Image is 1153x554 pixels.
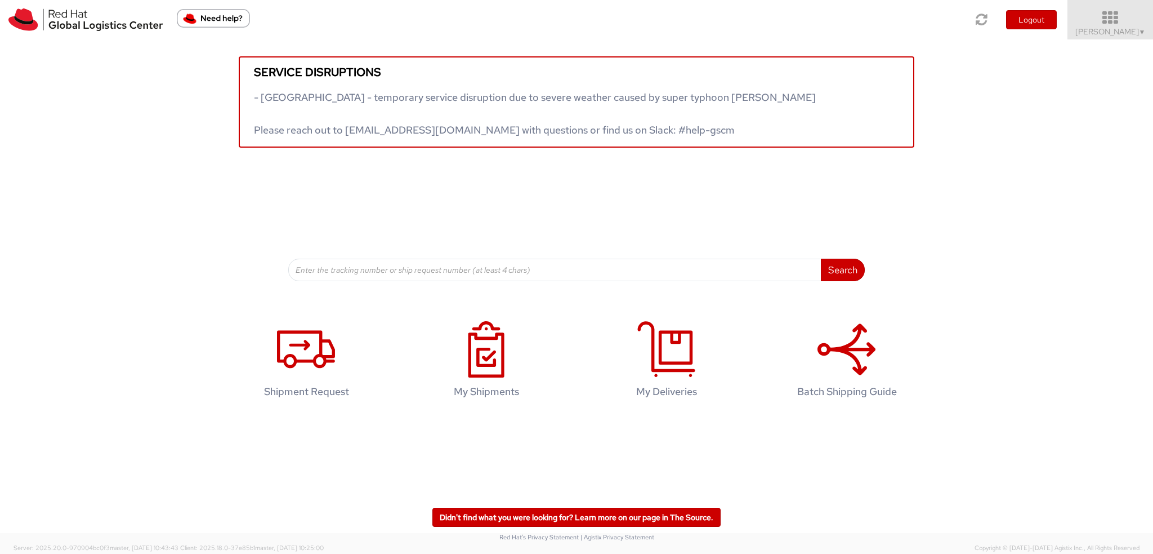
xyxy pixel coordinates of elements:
[975,544,1139,553] span: Copyright © [DATE]-[DATE] Agistix Inc., All Rights Reserved
[1006,10,1057,29] button: Logout
[580,533,654,541] a: | Agistix Privacy Statement
[1139,28,1146,37] span: ▼
[180,544,324,552] span: Client: 2025.18.0-37e85b1
[499,533,579,541] a: Red Hat's Privacy Statement
[254,66,899,78] h5: Service disruptions
[110,544,178,552] span: master, [DATE] 10:43:43
[8,8,163,31] img: rh-logistics-00dfa346123c4ec078e1.svg
[594,386,739,397] h4: My Deliveries
[222,309,391,415] a: Shipment Request
[414,386,559,397] h4: My Shipments
[255,544,324,552] span: master, [DATE] 10:25:00
[582,309,751,415] a: My Deliveries
[288,259,821,281] input: Enter the tracking number or ship request number (at least 4 chars)
[432,508,721,527] a: Didn't find what you were looking for? Learn more on our page in The Source.
[234,386,379,397] h4: Shipment Request
[177,9,250,28] button: Need help?
[254,91,816,136] span: - [GEOGRAPHIC_DATA] - temporary service disruption due to severe weather caused by super typhoon ...
[821,259,865,281] button: Search
[774,386,919,397] h4: Batch Shipping Guide
[402,309,571,415] a: My Shipments
[14,544,178,552] span: Server: 2025.20.0-970904bc0f3
[762,309,931,415] a: Batch Shipping Guide
[239,56,914,148] a: Service disruptions - [GEOGRAPHIC_DATA] - temporary service disruption due to severe weather caus...
[1075,26,1146,37] span: [PERSON_NAME]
